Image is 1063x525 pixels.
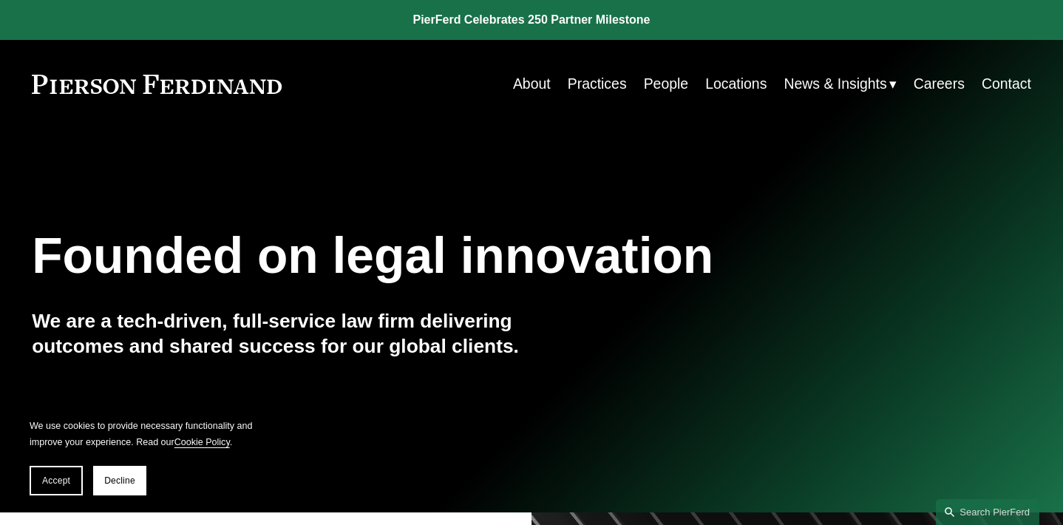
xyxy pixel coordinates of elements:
a: Locations [705,70,767,98]
h4: We are a tech-driven, full-service law firm delivering outcomes and shared success for our global... [32,309,531,359]
section: Cookie banner [15,403,281,510]
a: Practices [568,70,627,98]
a: About [513,70,551,98]
span: News & Insights [784,71,886,97]
a: Contact [982,70,1031,98]
a: Search this site [936,499,1039,525]
a: Cookie Policy [174,437,230,447]
a: People [644,70,689,98]
h1: Founded on legal innovation [32,227,864,285]
p: We use cookies to provide necessary functionality and improve your experience. Read our . [30,418,266,451]
span: Decline [104,475,135,486]
a: folder dropdown [784,70,896,98]
button: Accept [30,466,83,495]
a: Careers [914,70,965,98]
button: Decline [93,466,146,495]
span: Accept [42,475,70,486]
